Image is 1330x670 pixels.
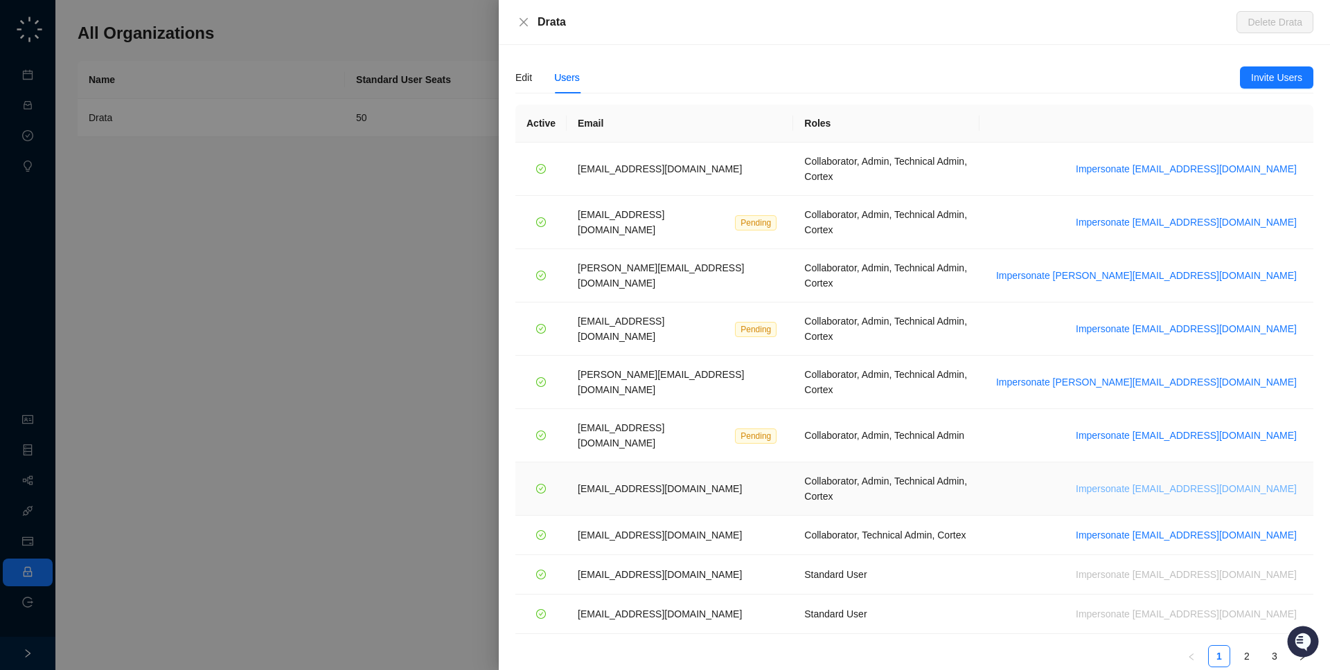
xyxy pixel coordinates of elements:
[1070,527,1302,543] button: Impersonate [EMAIL_ADDRESS][DOMAIN_NAME]
[793,356,979,409] td: Collaborator, Admin, Technical Admin, Cortex
[62,195,73,206] div: 📶
[14,55,252,78] p: Welcome 👋
[515,70,532,85] div: Edit
[57,188,112,213] a: 📶Status
[1070,320,1302,337] button: Impersonate [EMAIL_ADDRESS][DOMAIN_NAME]
[793,196,979,249] td: Collaborator, Admin, Technical Admin, Cortex
[14,78,252,100] h2: How can we help?
[1180,645,1203,667] button: left
[536,530,546,540] span: check-circle
[1209,646,1230,667] a: 1
[1236,11,1313,33] button: Delete Drata
[1076,321,1297,336] span: Impersonate [EMAIL_ADDRESS][DOMAIN_NAME]
[1286,624,1323,662] iframe: Open customer support
[578,369,744,395] span: [PERSON_NAME][EMAIL_ADDRESS][DOMAIN_NAME]
[1208,645,1230,667] li: 1
[8,188,57,213] a: 📚Docs
[47,125,227,139] div: Start new chat
[735,428,777,444] span: Pending
[1236,645,1258,667] li: 2
[14,14,42,42] img: Swyft AI
[1070,427,1302,444] button: Impersonate [EMAIL_ADDRESS][DOMAIN_NAME]
[578,262,744,289] span: [PERSON_NAME][EMAIL_ADDRESS][DOMAIN_NAME]
[14,195,25,206] div: 📚
[536,609,546,619] span: check-circle
[236,129,252,146] button: Start new chat
[991,267,1302,284] button: Impersonate [PERSON_NAME][EMAIL_ADDRESS][DOMAIN_NAME]
[578,483,742,494] span: [EMAIL_ADDRESS][DOMAIN_NAME]
[536,431,546,440] span: check-circle
[1070,606,1302,622] button: Impersonate [EMAIL_ADDRESS][DOMAIN_NAME]
[1251,70,1302,85] span: Invite Users
[1076,428,1297,443] span: Impersonate [EMAIL_ADDRESS][DOMAIN_NAME]
[47,139,175,150] div: We're available if you need us!
[1263,645,1286,667] li: 3
[1070,214,1302,230] button: Impersonate [EMAIL_ADDRESS][DOMAIN_NAME]
[578,163,742,174] span: [EMAIL_ADDRESS][DOMAIN_NAME]
[138,228,168,238] span: Pylon
[793,555,979,595] td: Standard User
[1076,161,1297,176] span: Impersonate [EMAIL_ADDRESS][DOMAIN_NAME]
[1236,646,1257,667] a: 2
[1291,645,1313,667] li: Next Page
[793,143,979,196] td: Collaborator, Admin, Technical Admin, Cortex
[98,227,168,238] a: Powered byPylon
[578,569,742,580] span: [EMAIL_ADDRESS][DOMAIN_NAME]
[536,377,546,387] span: check-circle
[578,209,664,235] span: [EMAIL_ADDRESS][DOMAIN_NAME]
[793,249,979,302] td: Collaborator, Admin, Technical Admin, Cortex
[518,17,529,28] span: close
[793,516,979,555] td: Collaborator, Technical Admin, Cortex
[1264,646,1285,667] a: 3
[578,422,664,449] span: [EMAIL_ADDRESS][DOMAIN_NAME]
[996,268,1297,283] span: Impersonate [PERSON_NAME][EMAIL_ADDRESS][DOMAIN_NAME]
[1240,66,1313,89] button: Invite Users
[1076,481,1297,496] span: Impersonate [EMAIL_ADDRESS][DOMAIN_NAME]
[793,105,979,143] th: Roles
[793,302,979,356] td: Collaborator, Admin, Technical Admin, Cortex
[793,409,979,462] td: Collaborator, Admin, Technical Admin
[14,125,39,150] img: 5124521997842_fc6d7dfcefe973c2e489_88.png
[793,595,979,634] td: Standard User
[735,215,777,230] span: Pending
[1070,566,1302,583] button: Impersonate [EMAIL_ADDRESS][DOMAIN_NAME]
[536,217,546,227] span: check-circle
[536,271,546,280] span: check-circle
[567,105,793,143] th: Email
[1180,645,1203,667] li: Previous Page
[515,14,532,30] button: Close
[578,529,742,541] span: [EMAIL_ADDRESS][DOMAIN_NAME]
[996,374,1297,390] span: Impersonate [PERSON_NAME][EMAIL_ADDRESS][DOMAIN_NAME]
[515,105,567,143] th: Active
[1187,653,1196,661] span: left
[991,374,1302,390] button: Impersonate [PERSON_NAME][EMAIL_ADDRESS][DOMAIN_NAME]
[554,70,580,85] div: Users
[1070,480,1302,497] button: Impersonate [EMAIL_ADDRESS][DOMAIN_NAME]
[735,322,777,337] span: Pending
[578,608,742,619] span: [EMAIL_ADDRESS][DOMAIN_NAME]
[793,462,979,516] td: Collaborator, Admin, Technical Admin, Cortex
[76,194,107,208] span: Status
[538,14,1236,30] div: Drata
[536,484,546,494] span: check-circle
[1076,215,1297,230] span: Impersonate [EMAIL_ADDRESS][DOMAIN_NAME]
[1291,645,1313,667] button: right
[1076,527,1297,543] span: Impersonate [EMAIL_ADDRESS][DOMAIN_NAME]
[28,194,51,208] span: Docs
[1070,161,1302,177] button: Impersonate [EMAIL_ADDRESS][DOMAIN_NAME]
[536,164,546,174] span: check-circle
[536,324,546,334] span: check-circle
[536,570,546,579] span: check-circle
[578,316,664,342] span: [EMAIL_ADDRESS][DOMAIN_NAME]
